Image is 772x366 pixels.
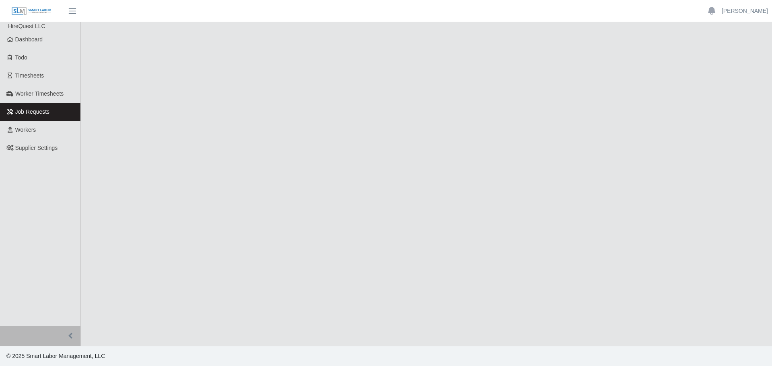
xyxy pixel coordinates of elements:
[15,127,36,133] span: Workers
[6,353,105,359] span: © 2025 Smart Labor Management, LLC
[15,108,50,115] span: Job Requests
[15,54,27,61] span: Todo
[15,72,44,79] span: Timesheets
[15,145,58,151] span: Supplier Settings
[8,23,45,29] span: HireQuest LLC
[15,36,43,43] span: Dashboard
[722,7,768,15] a: [PERSON_NAME]
[11,7,51,16] img: SLM Logo
[15,90,64,97] span: Worker Timesheets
